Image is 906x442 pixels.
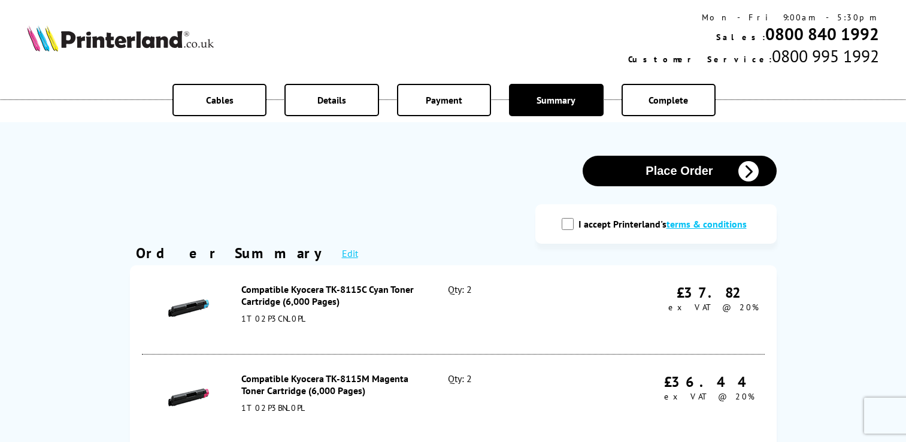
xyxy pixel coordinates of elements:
div: Order Summary [136,244,330,262]
button: Place Order [583,156,777,186]
a: modal_tc [666,218,747,230]
div: Qty: 2 [448,283,572,336]
div: Compatible Kyocera TK-8115M Magenta Toner Cartridge (6,000 Pages) [241,373,422,396]
img: Compatible Kyocera TK-8115C Cyan Toner Cartridge (6,000 Pages) [168,287,210,329]
img: Printerland Logo [27,25,214,52]
span: Customer Service: [628,54,772,65]
span: Sales: [716,32,765,43]
div: Compatible Kyocera TK-8115C Cyan Toner Cartridge (6,000 Pages) [241,283,422,307]
span: ex VAT @ 20% [668,302,759,313]
span: ex VAT @ 20% [664,391,755,402]
span: Details [317,94,346,106]
a: 0800 840 1992 [765,23,879,45]
div: 1T02P3CNL0PL [241,313,422,324]
span: Summary [537,94,575,106]
div: £36.44 [664,373,759,391]
div: 1T02P3BNL0PL [241,402,422,413]
label: I accept Printerland's [578,218,753,230]
span: Payment [426,94,462,106]
img: Compatible Kyocera TK-8115M Magenta Toner Cartridge (6,000 Pages) [168,377,210,419]
span: 0800 995 1992 [772,45,879,67]
div: £37.82 [668,283,759,302]
span: Cables [206,94,234,106]
a: Edit [342,247,358,259]
div: Qty: 2 [448,373,572,425]
span: Complete [649,94,688,106]
div: Mon - Fri 9:00am - 5:30pm [628,12,879,23]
